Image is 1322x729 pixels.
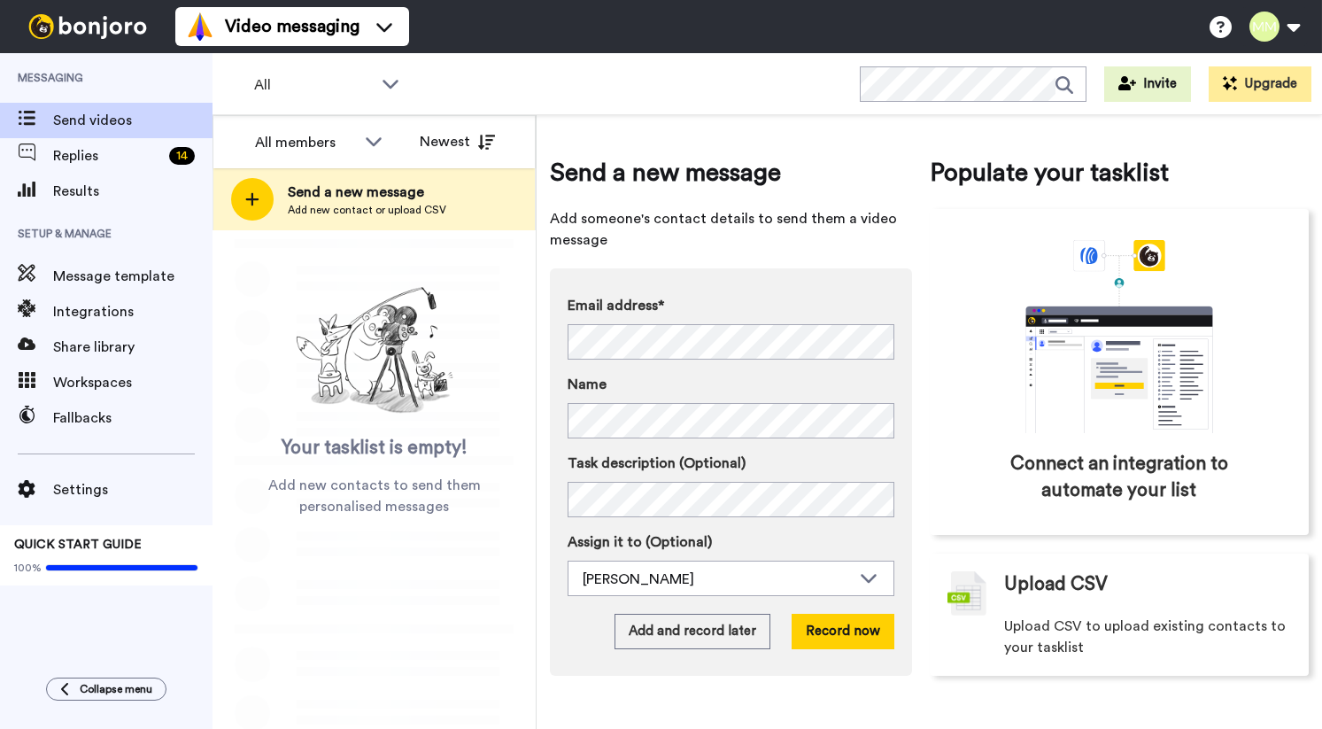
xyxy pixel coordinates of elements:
[568,374,607,395] span: Name
[930,155,1310,190] span: Populate your tasklist
[583,569,851,590] div: [PERSON_NAME]
[53,181,213,202] span: Results
[947,571,986,616] img: csv-grey.png
[53,407,213,429] span: Fallbacks
[288,182,446,203] span: Send a new message
[14,539,142,551] span: QUICK START GUIDE
[286,280,463,422] img: ready-set-action.png
[1209,66,1311,102] button: Upgrade
[568,453,894,474] label: Task description (Optional)
[568,531,894,553] label: Assign it to (Optional)
[288,203,446,217] span: Add new contact or upload CSV
[550,155,912,190] span: Send a new message
[254,74,373,96] span: All
[986,240,1252,433] div: animation
[1104,66,1191,102] button: Invite
[1004,571,1108,598] span: Upload CSV
[255,132,356,153] div: All members
[239,475,509,517] span: Add new contacts to send them personalised messages
[186,12,214,41] img: vm-color.svg
[46,678,166,701] button: Collapse menu
[53,372,213,393] span: Workspaces
[568,295,894,316] label: Email address*
[53,479,213,500] span: Settings
[225,14,359,39] span: Video messaging
[615,614,770,649] button: Add and record later
[406,124,508,159] button: Newest
[53,145,162,167] span: Replies
[282,435,468,461] span: Your tasklist is empty!
[53,337,213,358] span: Share library
[1004,616,1292,658] span: Upload CSV to upload existing contacts to your tasklist
[21,14,154,39] img: bj-logo-header-white.svg
[792,614,894,649] button: Record now
[550,208,912,251] span: Add someone's contact details to send them a video message
[53,266,213,287] span: Message template
[80,682,152,696] span: Collapse menu
[53,110,213,131] span: Send videos
[14,561,42,575] span: 100%
[53,301,213,322] span: Integrations
[169,147,195,165] div: 14
[1005,451,1234,504] span: Connect an integration to automate your list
